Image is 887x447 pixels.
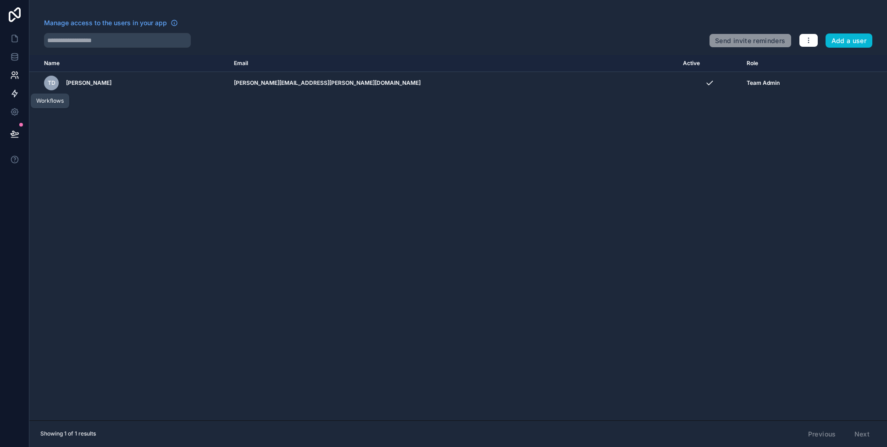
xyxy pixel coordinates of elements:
td: [PERSON_NAME][EMAIL_ADDRESS][PERSON_NAME][DOMAIN_NAME] [228,72,677,94]
div: scrollable content [29,55,887,420]
th: Name [29,55,228,72]
a: Manage access to the users in your app [44,18,178,28]
th: Email [228,55,677,72]
th: Role [741,55,841,72]
th: Active [677,55,741,72]
span: Manage access to the users in your app [44,18,167,28]
span: Showing 1 of 1 results [40,430,96,437]
button: Add a user [826,33,873,48]
span: Team Admin [747,79,780,87]
div: Workflows [36,97,64,105]
span: [PERSON_NAME] [66,79,111,87]
span: TD [48,79,55,87]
